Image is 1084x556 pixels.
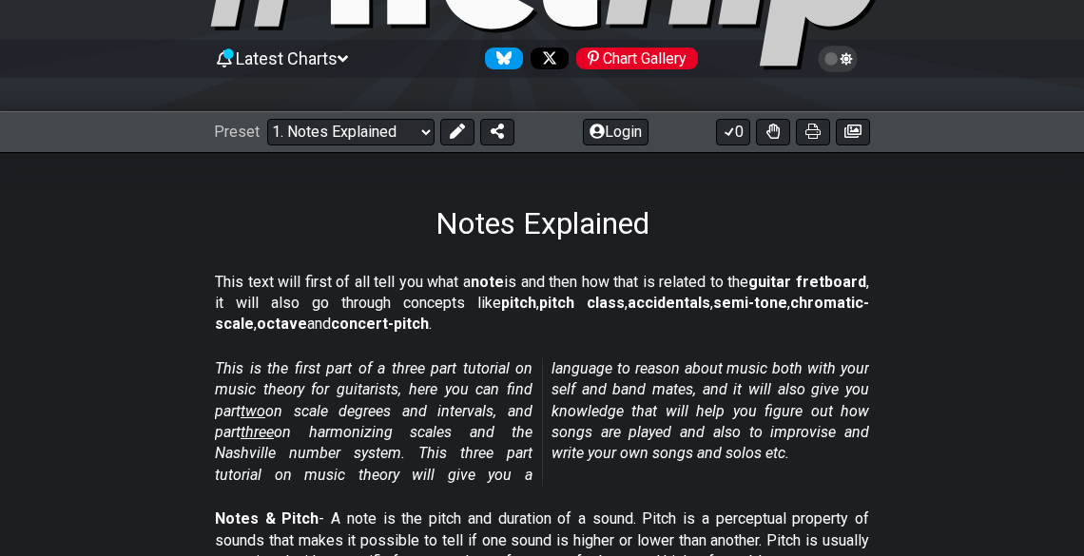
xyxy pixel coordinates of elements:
strong: note [471,273,504,291]
strong: concert-pitch [331,315,429,333]
strong: pitch [501,294,536,312]
h1: Notes Explained [436,205,649,241]
strong: semi-tone [713,294,787,312]
span: three [241,423,274,441]
select: Preset [267,119,435,145]
strong: guitar fretboard [748,273,866,291]
em: This is the first part of a three part tutorial on music theory for guitarists, here you can find... [215,359,869,484]
button: 0 [716,119,750,145]
span: Preset [214,123,260,141]
button: Share Preset [480,119,514,145]
button: Login [583,119,648,145]
button: Print [796,119,830,145]
a: Follow #fretflip at X [523,48,569,69]
a: #fretflip at Pinterest [569,48,698,69]
strong: accidentals [628,294,710,312]
button: Edit Preset [440,119,474,145]
a: Follow #fretflip at Bluesky [477,48,523,69]
button: Toggle Dexterity for all fretkits [756,119,790,145]
span: Latest Charts [236,48,338,68]
div: Chart Gallery [576,48,698,69]
strong: Notes & Pitch [215,509,319,527]
p: This text will first of all tell you what a is and then how that is related to the , it will also... [215,272,869,336]
strong: pitch class [539,294,625,312]
button: Create image [836,119,870,145]
strong: octave [257,315,307,333]
span: Toggle light / dark theme [827,50,849,67]
span: two [241,402,265,420]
